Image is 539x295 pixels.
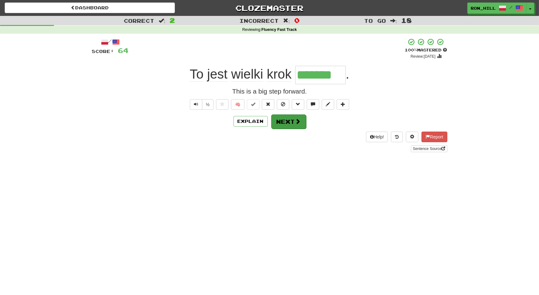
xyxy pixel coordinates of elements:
span: To go [364,17,386,24]
button: Next [271,114,306,129]
button: Explain [233,116,268,127]
button: Discuss sentence (alt+u) [307,99,319,110]
span: / [509,5,513,9]
small: Review: [DATE] [411,54,436,59]
a: Dashboard [5,2,175,13]
span: : [283,18,290,23]
span: 2 [170,17,175,24]
span: : [159,18,166,23]
span: Correct [124,17,154,24]
button: ½ [202,99,214,110]
span: Ron_Hill [471,5,496,11]
span: Incorrect [239,17,279,24]
strong: Fluency Fast Track [262,27,297,32]
div: This is a big step forward. [92,87,447,96]
button: Report [421,132,447,142]
button: Ignore sentence (alt+i) [277,99,289,110]
button: Edit sentence (alt+d) [322,99,334,110]
span: 100 % [405,47,417,52]
span: 0 [294,17,300,24]
button: Set this sentence to 100% Mastered (alt+m) [247,99,259,110]
button: Reset to 0% Mastered (alt+r) [262,99,274,110]
button: 🧠 [231,99,244,110]
span: 64 [118,46,129,54]
a: Ron_Hill / [467,2,527,14]
div: Text-to-speech controls [189,99,214,110]
span: krok [267,67,291,82]
span: : [390,18,397,23]
div: / [92,38,129,46]
span: To [190,67,203,82]
button: Grammar (alt+g) [292,99,304,110]
a: Sentence Source [411,145,447,152]
span: 18 [401,17,412,24]
button: Help! [366,132,388,142]
div: Mastered [405,47,447,53]
button: Add to collection (alt+a) [337,99,349,110]
span: Score: [92,49,114,54]
span: . [346,67,349,81]
a: Clozemaster [184,2,354,13]
button: Favorite sentence (alt+f) [216,99,229,110]
button: Round history (alt+y) [391,132,403,142]
button: Play sentence audio (ctl+space) [190,99,202,110]
span: wielki [231,67,263,82]
span: jest [207,67,227,82]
